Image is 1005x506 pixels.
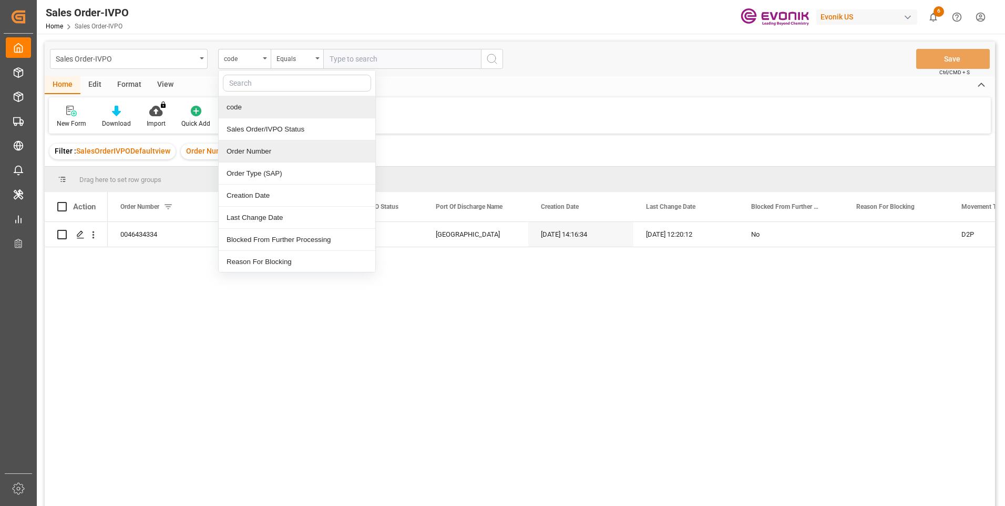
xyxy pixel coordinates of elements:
div: [DATE] 14:16:34 [528,222,633,247]
span: Last Change Date [646,203,695,210]
a: Home [46,23,63,30]
div: Order Number [219,140,375,163]
div: View [149,76,181,94]
div: No [751,222,831,247]
div: Evonik US [816,9,917,25]
button: Save [916,49,990,69]
button: open menu [271,49,323,69]
div: Sales Order-IVPO [46,5,129,21]
span: 6 [934,6,944,17]
div: Sales Order/IVPO Status [219,118,375,140]
span: Filter : [55,147,76,155]
span: Order Number [120,203,159,210]
span: Ctrl/CMD + S [939,68,970,76]
div: New Form [57,119,86,128]
input: Type to search [323,49,481,69]
div: Download [102,119,131,128]
div: Format [109,76,149,94]
div: [DATE] 12:20:12 [633,222,739,247]
div: Press SPACE to select this row. [45,222,108,247]
span: Order Number [186,147,233,155]
div: code [219,96,375,118]
span: Drag here to set row groups [79,176,161,184]
div: Equals [276,52,312,64]
button: Evonik US [816,7,921,27]
button: search button [481,49,503,69]
div: Reason For Blocking [219,251,375,273]
div: 0046434334 [108,222,213,247]
div: SP OI Interf.&Perf. [213,222,318,247]
span: Reason For Blocking [856,203,915,210]
img: Evonik-brand-mark-Deep-Purple-RGB.jpeg_1700498283.jpeg [741,8,809,26]
span: Creation Date [541,203,579,210]
div: Home [45,76,80,94]
button: close menu [218,49,271,69]
div: Last Change Date [219,207,375,229]
div: [GEOGRAPHIC_DATA] [423,222,528,247]
div: Order Type (SAP) [219,163,375,185]
div: Quick Add [181,119,210,128]
button: show 6 new notifications [921,5,945,29]
div: Sales Order-IVPO [56,52,196,65]
div: Creation Date [219,185,375,207]
span: Blocked From Further Processing [751,203,822,210]
input: Search [223,75,371,92]
span: Port Of Discharge Name [436,203,502,210]
div: Action [73,202,96,211]
button: Help Center [945,5,969,29]
div: code [224,52,260,64]
div: Blocked From Further Processing [219,229,375,251]
div: Edit [80,76,109,94]
span: SalesOrderIVPODefaultview [76,147,170,155]
button: open menu [50,49,208,69]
